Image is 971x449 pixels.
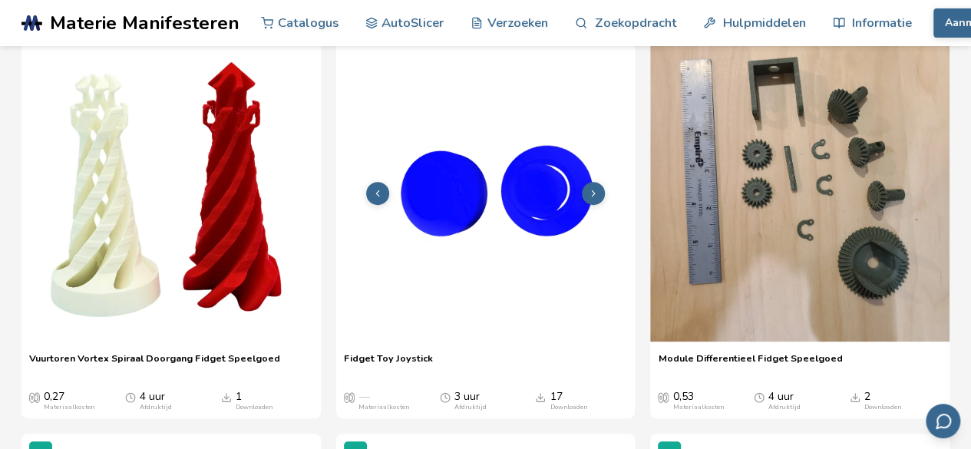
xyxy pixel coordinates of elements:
[440,391,451,403] span: Gemiddelde afdruktijd
[672,389,693,404] font: 0,53
[140,403,172,411] font: Afdruktijd
[850,391,860,403] span: Downloaden
[29,352,280,365] font: Vuurtoren Vortex Spiraal Doorgang Fidget Speelgoed
[358,403,409,411] font: Materiaalkosten
[658,352,842,365] font: Module Differentieel Fidget Speelgoed
[29,352,280,375] a: Vuurtoren Vortex Spiraal Doorgang Fidget Speelgoed
[768,389,794,404] font: 4 uur
[29,391,40,403] span: Gemiddelde kosten
[658,391,669,403] span: Gemiddelde kosten
[926,404,960,438] button: Feedback via e-mail verzenden
[278,14,339,31] font: Catalogus
[44,403,94,411] font: Materiaalkosten
[344,352,433,365] font: Fidget Toy Joystick
[236,403,272,411] font: Downloaden
[864,403,901,411] font: Downloaden
[44,389,64,404] font: 0,27
[535,391,546,403] span: Downloaden
[550,389,562,404] font: 17
[454,389,480,404] font: 3 uur
[50,10,239,36] font: Materie Manifesteren
[140,389,165,404] font: 4 uur
[754,391,765,403] span: Gemiddelde afdruktijd
[344,391,355,403] span: Gemiddelde kosten
[381,14,444,31] font: AutoSlicer
[487,14,548,31] font: Verzoeken
[658,352,842,375] a: Module Differentieel Fidget Speelgoed
[672,403,723,411] font: Materiaalkosten
[344,352,433,375] a: Fidget Toy Joystick
[864,389,870,404] font: 2
[125,391,136,403] span: Gemiddelde afdruktijd
[221,391,232,403] span: Downloaden
[454,403,487,411] font: Afdruktijd
[852,14,912,31] font: Informatie
[550,403,586,411] font: Downloaden
[236,389,242,404] font: 1
[594,14,676,31] font: Zoekopdracht
[723,14,806,31] font: Hulpmiddelen
[358,389,369,404] font: —
[768,403,801,411] font: Afdruktijd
